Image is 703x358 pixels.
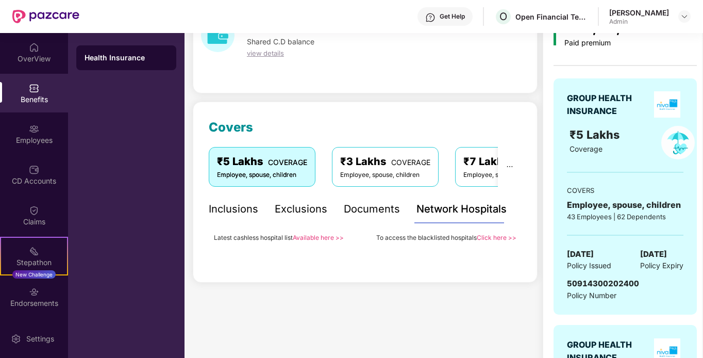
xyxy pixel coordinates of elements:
[344,201,400,217] div: Documents
[293,234,344,241] a: Available here >>
[29,124,39,134] img: svg+xml;base64,PHN2ZyBpZD0iRW1wbG95ZWVzIiB4bWxucz0iaHR0cDovL3d3dy53My5vcmcvMjAwMC9zdmciIHdpZHRoPS...
[425,12,436,23] img: svg+xml;base64,PHN2ZyBpZD0iSGVscC0zMngzMiIgeG1sbnM9Imh0dHA6Ly93d3cudzMub3JnLzIwMDAvc3ZnIiB3aWR0aD...
[640,248,667,261] span: [DATE]
[609,8,669,18] div: [PERSON_NAME]
[463,154,554,170] div: ₹7 Lakhs
[654,91,680,118] img: insurerLogo
[340,170,430,180] div: Employee, spouse, children
[567,279,639,288] span: 50914300202400
[391,158,430,167] span: COVERAGE
[214,234,293,241] span: Latest cashless hospital list
[1,257,67,268] div: Stepathon
[29,287,39,297] img: svg+xml;base64,PHN2ZyBpZD0iRW5kb3JzZW1lbnRzIiB4bWxucz0iaHR0cDovL3d3dy53My5vcmcvMjAwMC9zdmciIHdpZH...
[499,10,507,23] span: O
[567,248,594,261] span: [DATE]
[12,10,79,23] img: New Pazcare Logo
[463,170,554,180] div: Employee, spouse, children
[567,92,650,118] div: GROUP HEALTH INSURANCE
[12,270,56,279] div: New Challenge
[275,201,327,217] div: Exclusions
[201,19,235,52] img: download
[564,39,664,47] div: Paid premium
[567,185,683,196] div: COVERS
[29,165,39,175] img: svg+xml;base64,PHN2ZyBpZD0iQ0RfQWNjb3VudHMiIGRhdGEtbmFtZT0iQ0QgQWNjb3VudHMiIHhtbG5zPSJodHRwOi8vd3...
[609,18,669,26] div: Admin
[440,12,465,21] div: Get Help
[23,334,57,344] div: Settings
[217,154,307,170] div: ₹5 Lakhs
[11,334,21,344] img: svg+xml;base64,PHN2ZyBpZD0iU2V0dGluZy0yMHgyMCIgeG1sbnM9Imh0dHA6Ly93d3cudzMub3JnLzIwMDAvc3ZnIiB3aW...
[570,144,602,153] span: Coverage
[567,260,611,271] span: Policy Issued
[477,234,516,241] a: Click here >>
[268,158,307,167] span: COVERAGE
[247,49,284,57] span: view details
[29,246,39,256] img: svg+xml;base64,PHN2ZyB4bWxucz0iaHR0cDovL3d3dy53My5vcmcvMjAwMC9zdmciIHdpZHRoPSIyMSIgaGVpZ2h0PSIyMC...
[209,201,258,217] div: Inclusions
[340,154,430,170] div: ₹3 Lakhs
[29,83,39,93] img: svg+xml;base64,PHN2ZyBpZD0iQmVuZWZpdHMiIHhtbG5zPSJodHRwOi8vd3d3LnczLm9yZy8yMDAwL3N2ZyIgd2lkdGg9Ij...
[209,120,253,135] span: Covers
[567,211,683,222] div: 43 Employees | 62 Dependents
[247,37,314,46] span: Shared C.D balance
[29,42,39,53] img: svg+xml;base64,PHN2ZyBpZD0iSG9tZSIgeG1sbnM9Imh0dHA6Ly93d3cudzMub3JnLzIwMDAvc3ZnIiB3aWR0aD0iMjAiIG...
[416,201,507,217] div: Network Hospitals
[567,291,616,300] span: Policy Number
[376,234,477,241] span: To access the blacklisted hospitals
[661,126,695,159] img: policyIcon
[640,260,683,271] span: Policy Expiry
[570,128,623,141] span: ₹5 Lakhs
[498,147,522,186] button: ellipsis
[217,170,307,180] div: Employee, spouse, children
[680,12,689,21] img: svg+xml;base64,PHN2ZyBpZD0iRHJvcGRvd24tMzJ4MzIiIHhtbG5zPSJodHRwOi8vd3d3LnczLm9yZy8yMDAwL3N2ZyIgd2...
[85,53,168,63] div: Health Insurance
[567,199,683,211] div: Employee, spouse, children
[515,12,588,22] div: Open Financial Technologies Private Limited
[29,205,39,216] img: svg+xml;base64,PHN2ZyBpZD0iQ2xhaW0iIHhtbG5zPSJodHRwOi8vd3d3LnczLm9yZy8yMDAwL3N2ZyIgd2lkdGg9IjIwIi...
[506,163,513,170] span: ellipsis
